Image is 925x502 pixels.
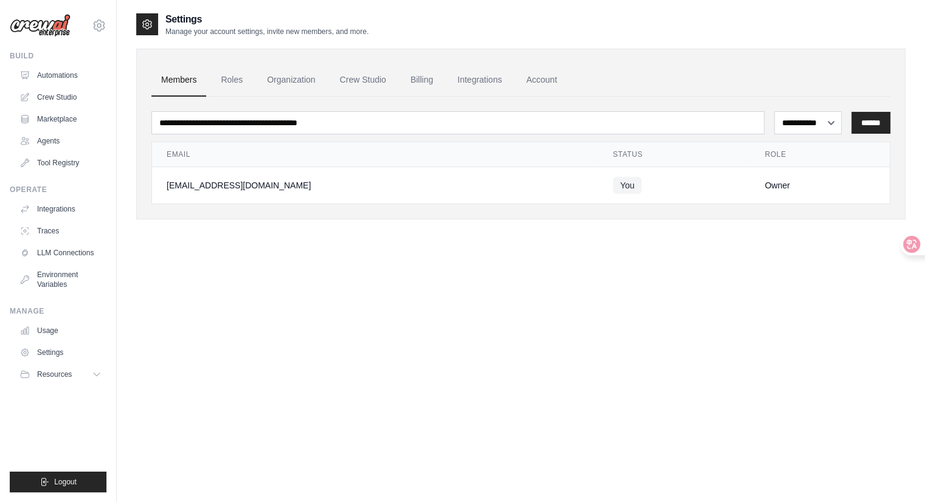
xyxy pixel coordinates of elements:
a: Crew Studio [15,88,106,107]
div: Manage [10,306,106,316]
a: Integrations [15,199,106,219]
a: Usage [15,321,106,340]
a: Account [516,64,567,97]
button: Resources [15,365,106,384]
a: Tool Registry [15,153,106,173]
th: Role [750,142,890,167]
a: Agents [15,131,106,151]
a: Roles [211,64,252,97]
a: Environment Variables [15,265,106,294]
a: Traces [15,221,106,241]
a: Billing [401,64,443,97]
span: You [613,177,642,194]
div: [EMAIL_ADDRESS][DOMAIN_NAME] [167,179,584,191]
div: Owner [765,179,876,191]
a: Automations [15,66,106,85]
a: Integrations [448,64,511,97]
a: Marketplace [15,109,106,129]
p: Manage your account settings, invite new members, and more. [165,27,369,36]
div: Operate [10,185,106,194]
h2: Settings [165,12,369,27]
span: Logout [54,477,77,487]
a: Settings [15,343,106,362]
th: Email [152,142,598,167]
button: Logout [10,472,106,492]
th: Status [598,142,750,167]
a: Members [151,64,206,97]
a: Organization [257,64,325,97]
img: Logo [10,14,71,37]
a: Crew Studio [330,64,396,97]
div: Build [10,51,106,61]
span: Resources [37,370,72,379]
a: LLM Connections [15,243,106,263]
